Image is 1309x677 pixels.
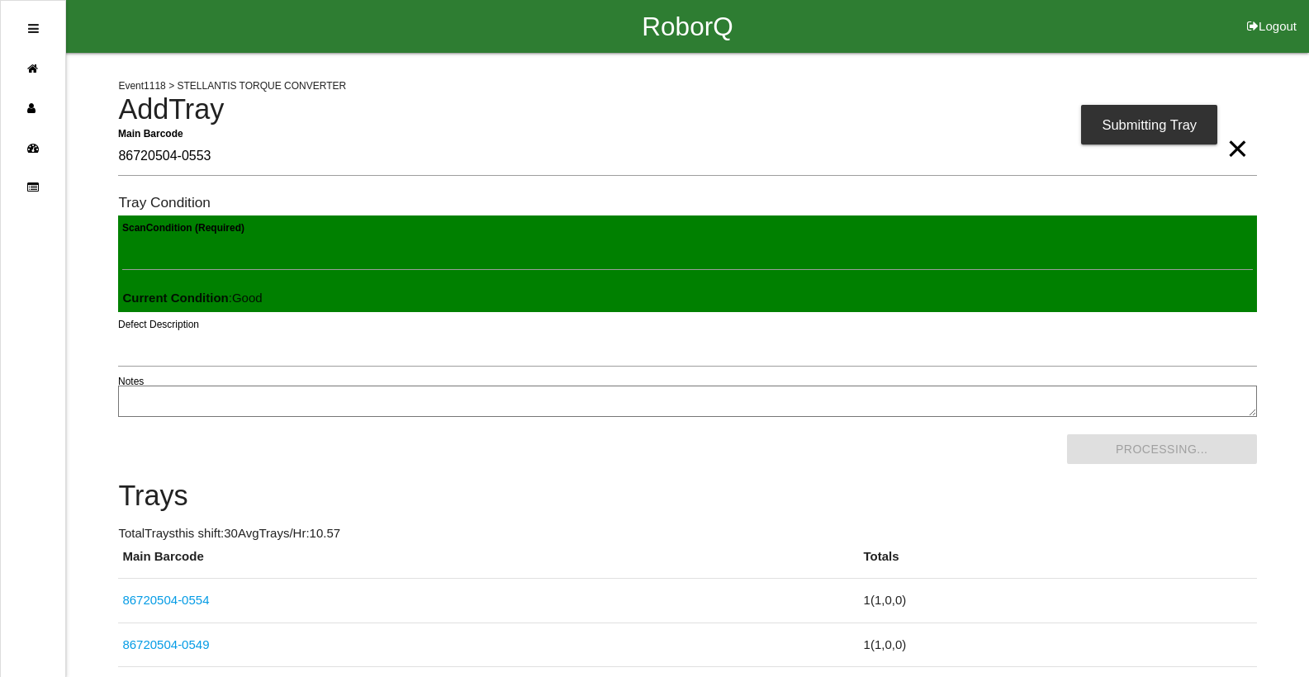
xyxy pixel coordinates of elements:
[860,547,1257,579] th: Totals
[122,291,262,305] span: : Good
[122,291,228,305] b: Current Condition
[860,579,1257,623] td: 1 ( 1 , 0 , 0 )
[122,593,209,607] a: 86720504-0554
[118,547,859,579] th: Main Barcode
[118,524,1256,543] p: Total Trays this shift: 30 Avg Trays /Hr: 10.57
[28,9,39,49] div: Open
[122,222,244,234] b: Scan Condition (Required)
[118,127,183,139] b: Main Barcode
[118,481,1256,512] h4: Trays
[118,374,144,389] label: Notes
[118,195,1256,211] h6: Tray Condition
[118,80,346,92] span: Event 1118 > STELLANTIS TORQUE CONVERTER
[1226,116,1248,149] span: Clear Input
[860,623,1257,667] td: 1 ( 1 , 0 , 0 )
[122,637,209,651] a: 86720504-0549
[118,317,199,332] label: Defect Description
[118,138,1256,176] input: Required
[118,94,1256,125] h4: Add Tray
[1081,105,1217,144] div: Submitting Tray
